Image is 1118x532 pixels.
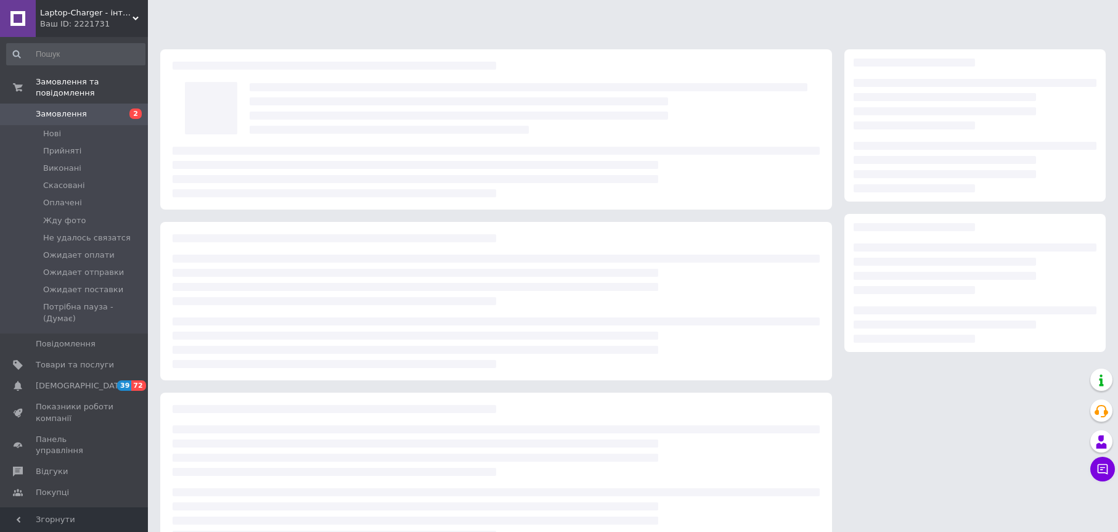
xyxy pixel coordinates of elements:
span: Виконані [43,163,81,174]
span: Нові [43,128,61,139]
span: [DEMOGRAPHIC_DATA] [36,380,127,391]
span: Ожидает отправки [43,267,124,278]
span: Повідомлення [36,338,96,350]
span: Жду фото [43,215,86,226]
span: Laptop-Charger - інтернет магазин комплектуючих до ноутбуків [40,7,133,18]
div: Ваш ID: 2221731 [40,18,148,30]
span: Скасовані [43,180,85,191]
span: 39 [117,380,131,391]
span: Панель управління [36,434,114,456]
span: Замовлення та повідомлення [36,76,148,99]
button: Чат з покупцем [1090,457,1115,481]
span: Прийняті [43,145,81,157]
input: Пошук [6,43,145,65]
span: 2 [129,108,142,119]
span: Показники роботи компанії [36,401,114,424]
span: Ожидает поставки [43,284,123,295]
span: Оплачені [43,197,82,208]
span: Товари та послуги [36,359,114,370]
span: Відгуки [36,466,68,477]
span: Не удалось связатся [43,232,131,243]
span: Ожидает оплати [43,250,115,261]
span: Замовлення [36,108,87,120]
span: 72 [131,380,145,391]
span: Покупці [36,487,69,498]
span: Потрібна пауза - (Думає) [43,301,144,324]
